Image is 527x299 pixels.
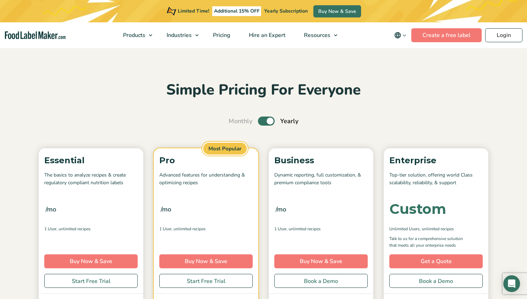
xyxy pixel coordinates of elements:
[276,204,286,214] span: /mo
[274,154,368,167] p: Business
[158,22,202,48] a: Industries
[503,275,520,292] div: Open Intercom Messenger
[44,154,138,167] p: Essential
[161,204,171,214] span: /mo
[274,254,368,268] a: Buy Now & Save
[389,171,483,187] p: Top-tier solution, offering world Class scalability, reliability, & support
[295,22,341,48] a: Resources
[44,274,138,288] a: Start Free Trial
[264,8,308,14] span: Yearly Subscription
[302,31,331,39] span: Resources
[165,31,192,39] span: Industries
[229,117,252,126] span: Monthly
[56,226,91,232] span: , Unlimited Recipes
[44,226,56,232] span: 1 User
[159,254,253,268] a: Buy Now & Save
[389,202,446,216] div: Custom
[44,254,138,268] a: Buy Now & Save
[274,171,368,187] p: Dynamic reporting, full customization, & premium compliance tools
[274,226,287,232] span: 1 User
[240,22,293,48] a: Hire an Expert
[389,226,420,232] span: Unlimited Users
[280,117,298,126] span: Yearly
[46,204,56,214] span: /mo
[204,22,238,48] a: Pricing
[313,5,361,17] a: Buy Now & Save
[121,31,146,39] span: Products
[389,254,483,268] a: Get a Quote
[44,171,138,187] p: The basics to analyze recipes & create regulatory compliant nutrition labels
[258,117,275,126] label: Toggle
[420,226,454,232] span: , Unlimited Recipes
[171,226,206,232] span: , Unlimited Recipes
[212,6,261,16] span: Additional 15% OFF
[159,274,253,288] a: Start Free Trial
[178,8,209,14] span: Limited Time!
[389,274,483,288] a: Book a Demo
[114,22,156,48] a: Products
[202,142,248,156] span: Most Popular
[35,81,492,100] h2: Simple Pricing For Everyone
[159,154,253,167] p: Pro
[287,226,321,232] span: , Unlimited Recipes
[247,31,286,39] span: Hire an Expert
[411,28,482,42] a: Create a free label
[159,226,171,232] span: 1 User
[211,31,231,39] span: Pricing
[274,274,368,288] a: Book a Demo
[485,28,522,42] a: Login
[159,171,253,187] p: Advanced features for understanding & optimizing recipes
[389,236,469,249] p: Talk to us for a comprehensive solution that meets all your enterprise needs
[389,154,483,167] p: Enterprise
